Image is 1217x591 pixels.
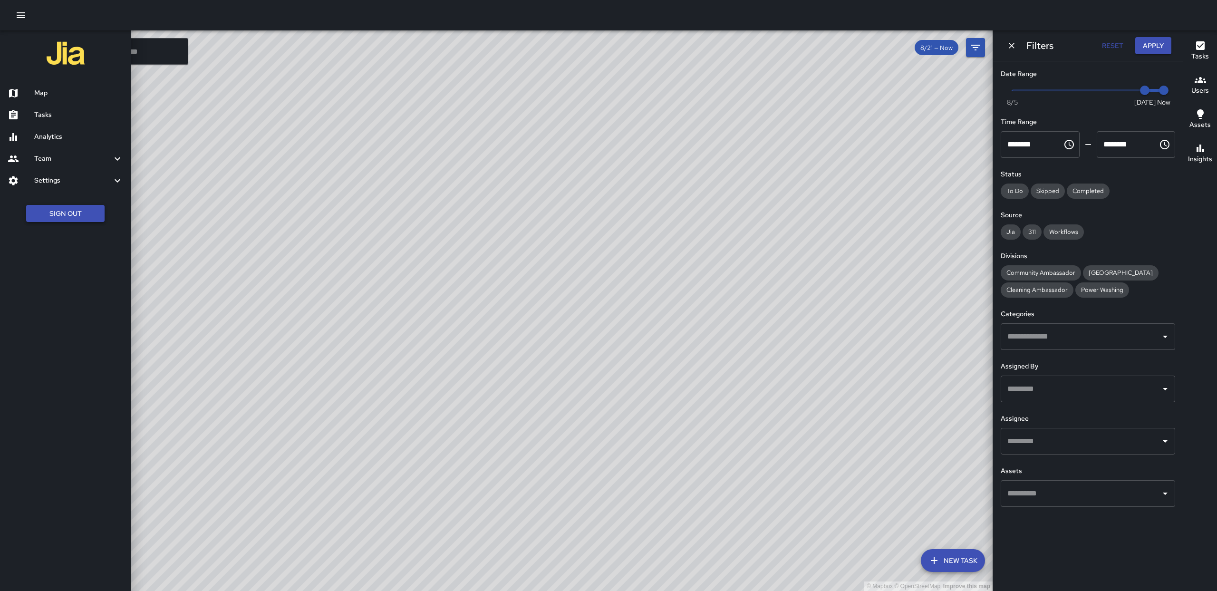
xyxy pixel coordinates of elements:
h6: Date Range [1001,69,1175,79]
h6: Time Range [1001,117,1175,127]
span: [DATE] [1134,97,1156,107]
button: Sign Out [26,205,105,223]
h6: Team [34,154,112,164]
button: Apply [1135,37,1171,55]
h6: Tasks [1191,51,1209,62]
h6: Assigned By [1001,361,1175,372]
h6: Users [1191,86,1209,96]
button: Choose time, selected time is 12:00 AM [1060,135,1079,154]
h6: Assets [1001,466,1175,476]
h6: Assets [1189,120,1211,130]
span: Power Washing [1075,286,1129,294]
h6: Filters [1026,38,1053,53]
button: Reset [1097,37,1128,55]
h6: Divisions [1001,251,1175,262]
button: Open [1159,435,1172,448]
span: Completed [1067,187,1110,195]
h6: Settings [34,175,112,186]
span: 8/5 [1007,97,1018,107]
span: Jia [1001,228,1021,236]
h6: Insights [1188,154,1212,165]
h6: Categories [1001,309,1175,320]
img: jia-logo [47,34,85,72]
h6: Status [1001,169,1175,180]
span: Now [1157,97,1170,107]
button: Dismiss [1005,39,1019,53]
span: Skipped [1031,187,1065,195]
button: Choose time, selected time is 11:59 PM [1155,135,1174,154]
span: [GEOGRAPHIC_DATA] [1083,269,1159,277]
span: To Do [1001,187,1029,195]
h6: Source [1001,210,1175,221]
h6: Assignee [1001,414,1175,424]
h6: Map [34,88,123,98]
button: Open [1159,487,1172,500]
button: New Task [921,549,985,572]
span: Workflows [1043,228,1084,236]
h6: Analytics [34,132,123,142]
span: 311 [1023,228,1042,236]
h6: Tasks [34,110,123,120]
span: Cleaning Ambassador [1001,286,1073,294]
span: Community Ambassador [1001,269,1081,277]
button: Open [1159,330,1172,343]
button: Open [1159,382,1172,396]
